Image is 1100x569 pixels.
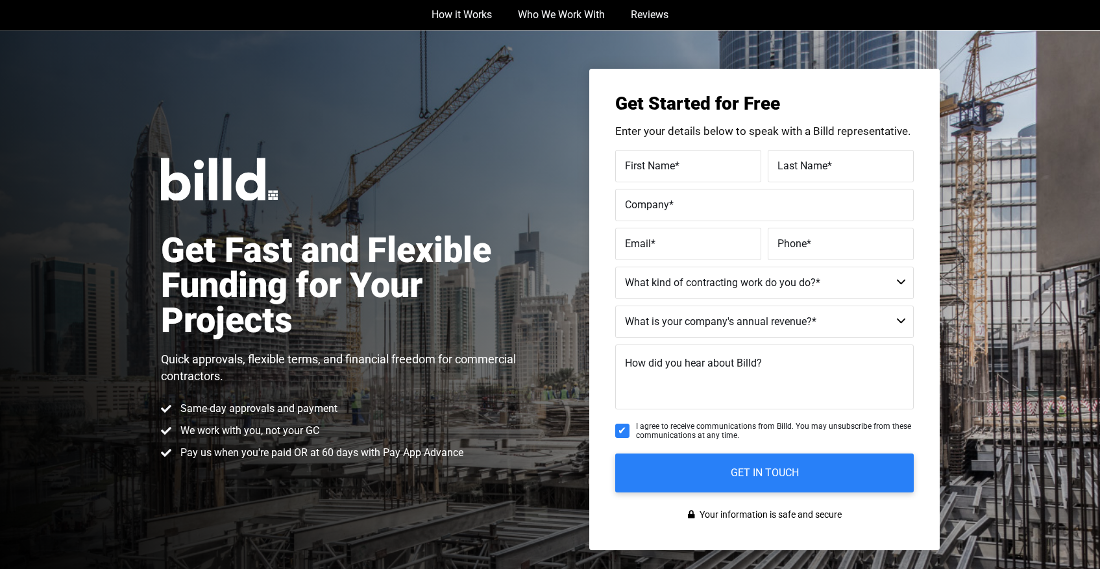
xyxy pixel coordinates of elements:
input: I agree to receive communications from Billd. You may unsubscribe from these communications at an... [615,424,629,438]
span: First Name [625,160,675,172]
h3: Get Started for Free [615,95,914,113]
span: We work with you, not your GC [177,423,319,439]
span: I agree to receive communications from Billd. You may unsubscribe from these communications at an... [636,422,914,441]
h1: Get Fast and Flexible Funding for Your Projects [161,233,527,338]
p: Quick approvals, flexible terms, and financial freedom for commercial contractors. [161,351,527,385]
span: Email [625,237,651,250]
span: Last Name [777,160,827,172]
span: Your information is safe and secure [696,505,842,524]
input: GET IN TOUCH [615,454,914,492]
span: Pay us when you're paid OR at 60 days with Pay App Advance [177,445,463,461]
span: How did you hear about Billd? [625,357,762,369]
span: Company [625,199,669,211]
p: Enter your details below to speak with a Billd representative. [615,126,914,137]
span: Phone [777,237,807,250]
span: Same-day approvals and payment [177,401,337,417]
